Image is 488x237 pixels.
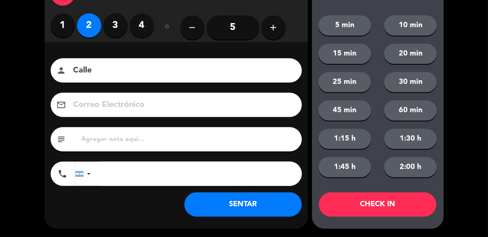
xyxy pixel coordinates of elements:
input: Correo Electrónico [73,98,291,112]
button: remove [180,15,205,40]
label: 1 [51,13,75,38]
div: Argentina: +54 [75,162,94,186]
button: 1:45 h [319,157,371,177]
button: 2:00 h [384,157,437,177]
i: remove [188,23,197,32]
i: email [57,100,66,110]
button: 5 min [319,15,371,36]
input: Nombre del cliente [73,64,291,78]
i: phone [58,169,68,179]
button: 45 min [319,100,371,121]
i: subject [57,135,66,144]
label: 2 [77,13,101,38]
button: 10 min [384,15,437,36]
button: 60 min [384,100,437,121]
button: 30 min [384,72,437,92]
label: 3 [103,13,128,38]
button: 15 min [319,44,371,64]
input: Agregar nota aquí... [81,134,296,145]
label: 4 [130,13,154,38]
button: 20 min [384,44,437,64]
button: 25 min [319,72,371,92]
button: SENTAR [184,192,302,217]
i: add [269,23,278,32]
i: person [57,66,66,75]
div: ó [154,13,180,42]
button: 1:15 h [319,129,371,149]
button: add [261,15,286,40]
button: 1:30 h [384,129,437,149]
button: CHECK IN [319,192,437,217]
